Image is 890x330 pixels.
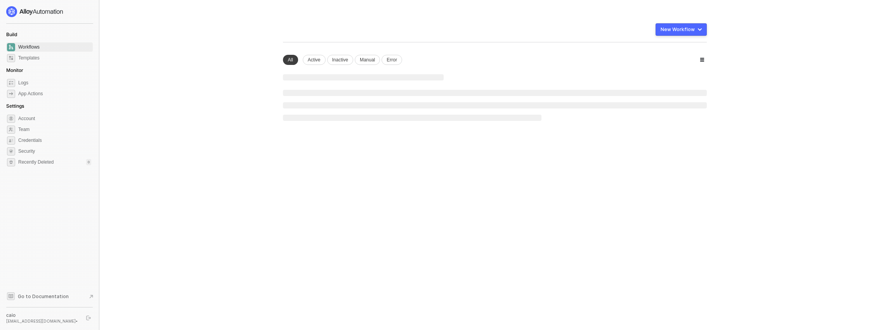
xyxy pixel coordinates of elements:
span: Settings [6,103,24,109]
span: documentation [7,292,15,300]
span: Team [18,125,91,134]
span: Credentials [18,136,91,145]
span: icon-logs [7,79,15,87]
span: Go to Documentation [18,293,69,300]
div: App Actions [18,91,43,97]
span: Account [18,114,91,123]
span: Templates [18,53,91,63]
button: New Workflow [656,23,707,36]
span: Monitor [6,67,23,73]
span: Recently Deleted [18,159,54,166]
span: Security [18,147,91,156]
span: credentials [7,136,15,145]
div: New Workflow [661,26,695,33]
div: Manual [355,55,380,65]
span: logout [86,316,91,320]
span: security [7,147,15,155]
div: Error [382,55,402,65]
span: settings [7,158,15,166]
span: team [7,126,15,134]
span: dashboard [7,43,15,51]
span: Logs [18,78,91,87]
div: Inactive [327,55,353,65]
span: icon-app-actions [7,90,15,98]
span: marketplace [7,54,15,62]
span: document-arrow [87,293,95,300]
div: caio [6,312,79,318]
div: Active [303,55,326,65]
div: 0 [86,159,91,165]
span: settings [7,115,15,123]
div: [EMAIL_ADDRESS][DOMAIN_NAME] • [6,318,79,324]
a: Knowledge Base [6,292,93,301]
span: Build [6,31,17,37]
span: Workflows [18,42,91,52]
a: logo [6,6,93,17]
img: logo [6,6,64,17]
div: All [283,55,298,65]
